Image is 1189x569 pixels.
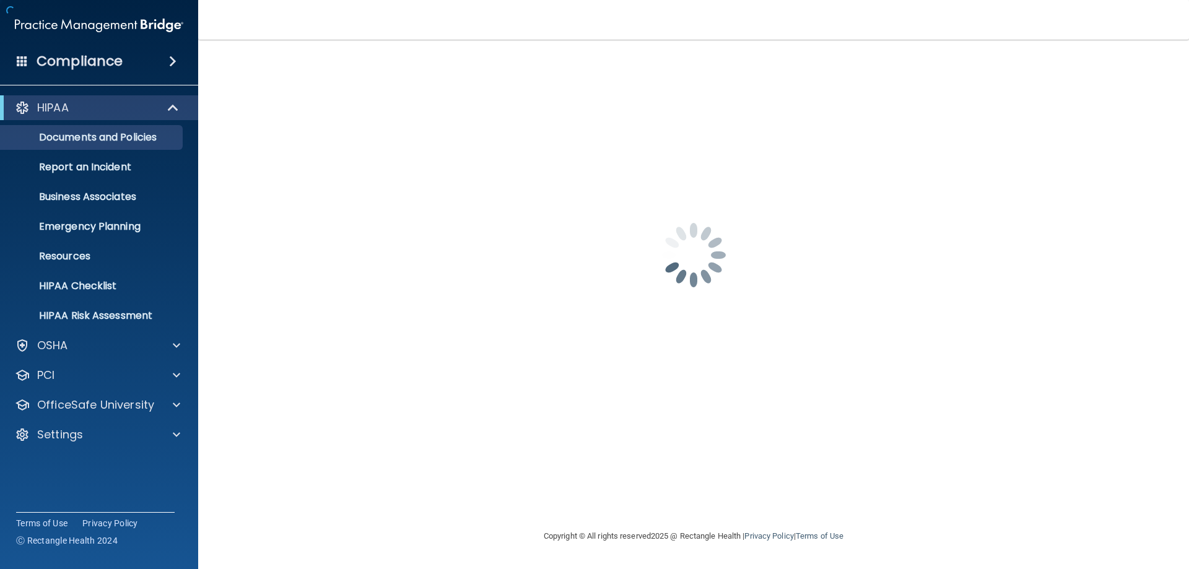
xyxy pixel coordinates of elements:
[8,220,177,233] p: Emergency Planning
[37,427,83,442] p: Settings
[15,427,180,442] a: Settings
[8,310,177,322] p: HIPAA Risk Assessment
[37,53,123,70] h4: Compliance
[975,481,1174,531] iframe: Drift Widget Chat Controller
[37,100,69,115] p: HIPAA
[796,531,843,541] a: Terms of Use
[15,338,180,353] a: OSHA
[16,517,68,529] a: Terms of Use
[8,161,177,173] p: Report an Incident
[632,193,756,317] img: spinner.e123f6fc.gif
[15,368,180,383] a: PCI
[8,131,177,144] p: Documents and Policies
[16,534,118,547] span: Ⓒ Rectangle Health 2024
[82,517,138,529] a: Privacy Policy
[744,531,793,541] a: Privacy Policy
[8,250,177,263] p: Resources
[15,397,180,412] a: OfficeSafe University
[15,13,183,38] img: PMB logo
[37,397,154,412] p: OfficeSafe University
[37,338,68,353] p: OSHA
[37,368,54,383] p: PCI
[8,191,177,203] p: Business Associates
[15,100,180,115] a: HIPAA
[468,516,920,556] div: Copyright © All rights reserved 2025 @ Rectangle Health | |
[8,280,177,292] p: HIPAA Checklist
